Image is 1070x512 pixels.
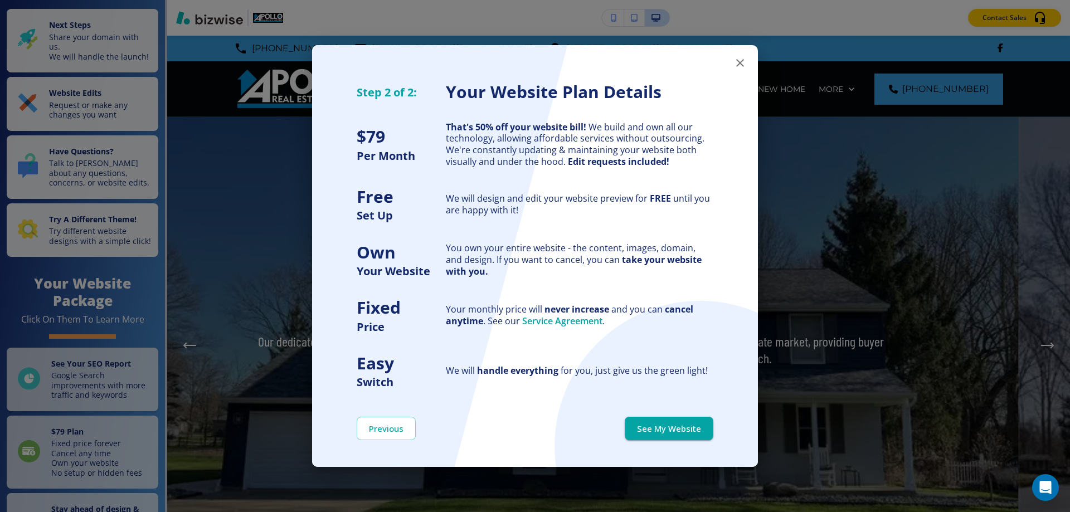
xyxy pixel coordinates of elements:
strong: $ 79 [357,125,385,148]
div: Open Intercom Messenger [1032,474,1059,501]
strong: Fixed [357,296,401,319]
strong: never increase [544,303,609,315]
h5: Set Up [357,208,446,223]
strong: handle everything [477,364,558,377]
h5: Per Month [357,148,446,163]
strong: take your website with you. [446,253,702,277]
strong: Edit requests included! [568,155,669,168]
div: We will for you, just give us the green light! [446,365,713,377]
strong: FREE [650,192,671,204]
div: We build and own all our technology, allowing affordable services without outsourcing. We're cons... [446,121,713,168]
div: You own your entire website - the content, images, domain, and design. If you want to cancel, you... [446,242,713,277]
strong: cancel anytime [446,303,693,327]
h5: Your Website [357,264,446,279]
strong: Own [357,241,396,264]
strong: Free [357,185,393,208]
button: Previous [357,417,416,440]
strong: That's 50% off your website bill! [446,121,586,133]
h5: Switch [357,374,446,389]
a: Service Agreement [522,315,602,327]
div: We will design and edit your website preview for until you are happy with it! [446,193,713,216]
h5: Price [357,319,446,334]
button: See My Website [625,417,713,440]
div: Your monthly price will and you can . See our . [446,304,713,327]
h5: Step 2 of 2: [357,85,446,100]
strong: Easy [357,352,394,374]
h3: Your Website Plan Details [446,81,713,104]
